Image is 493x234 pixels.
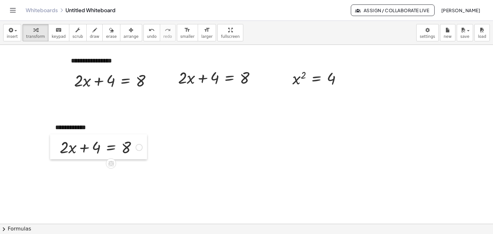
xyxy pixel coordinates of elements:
button: settings [416,24,439,41]
button: [PERSON_NAME] [436,4,485,16]
button: format_sizesmaller [177,24,198,41]
button: erase [102,24,120,41]
a: Whiteboards [26,7,58,13]
span: new [444,34,452,39]
button: new [440,24,455,41]
div: Apply the same math to both sides of the equation [106,158,116,169]
i: redo [165,26,171,34]
button: keyboardkeypad [48,24,69,41]
button: transform [22,24,48,41]
span: Assign / Collaborate Live [356,7,429,13]
button: undoundo [143,24,160,41]
button: draw [86,24,103,41]
button: save [457,24,473,41]
i: undo [149,26,155,34]
span: smaller [180,34,195,39]
span: load [478,34,486,39]
button: redoredo [160,24,176,41]
button: load [474,24,490,41]
span: draw [90,34,99,39]
i: keyboard [56,26,62,34]
span: save [460,34,469,39]
span: larger [201,34,212,39]
button: arrange [120,24,142,41]
button: format_sizelarger [198,24,216,41]
button: scrub [69,24,87,41]
span: arrange [124,34,139,39]
button: fullscreen [217,24,243,41]
span: transform [26,34,45,39]
button: Assign / Collaborate Live [351,4,435,16]
span: erase [106,34,117,39]
button: Toggle navigation [8,5,18,15]
span: [PERSON_NAME] [441,7,480,13]
button: insert [3,24,21,41]
span: fullscreen [221,34,239,39]
span: settings [420,34,435,39]
span: undo [147,34,157,39]
span: keypad [52,34,66,39]
i: format_size [184,26,190,34]
i: format_size [204,26,210,34]
span: insert [7,34,18,39]
span: scrub [73,34,83,39]
span: redo [163,34,172,39]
